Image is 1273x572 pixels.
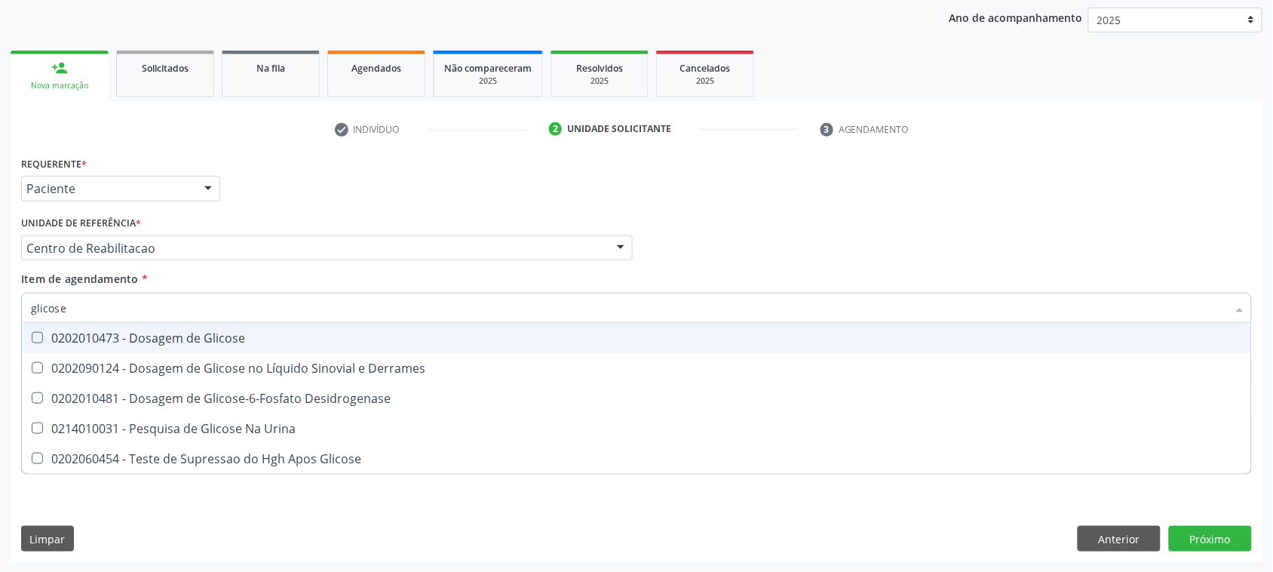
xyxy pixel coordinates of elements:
[31,453,1242,465] div: 0202060454 - Teste de Supressao do Hgh Apos Glicose
[31,362,1242,374] div: 0202090124 - Dosagem de Glicose no Líquido Sinovial e Derrames
[444,62,532,75] span: Não compareceram
[21,80,98,91] div: Nova marcação
[567,122,671,136] div: Unidade solicitante
[21,152,87,176] label: Requerente
[31,423,1242,435] div: 0214010031 - Pesquisa de Glicose Na Urina
[31,332,1242,344] div: 0202010473 - Dosagem de Glicose
[26,241,602,256] span: Centro de Reabilitacao
[31,293,1227,323] input: Buscar por procedimentos
[26,181,189,196] span: Paciente
[1078,526,1161,552] button: Anterior
[21,212,141,235] label: Unidade de referência
[1169,526,1252,552] button: Próximo
[31,392,1242,404] div: 0202010481 - Dosagem de Glicose-6-Fosfato Desidrogenase
[51,60,68,76] div: person_add
[142,62,189,75] span: Solicitados
[351,62,401,75] span: Agendados
[444,75,532,87] div: 2025
[576,62,623,75] span: Resolvidos
[256,62,285,75] span: Na fila
[562,75,637,87] div: 2025
[949,8,1083,26] p: Ano de acompanhamento
[680,62,731,75] span: Cancelados
[667,75,743,87] div: 2025
[549,122,563,136] div: 2
[21,272,139,286] span: Item de agendamento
